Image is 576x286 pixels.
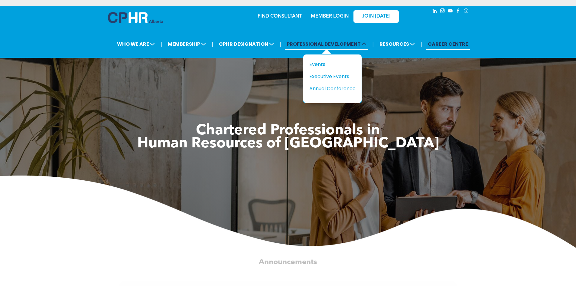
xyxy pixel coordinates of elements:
span: RESOURCES [378,38,417,50]
span: MEMBERSHIP [166,38,208,50]
a: MEMBER LOGIN [311,14,349,19]
span: Human Resources of [GEOGRAPHIC_DATA] [137,136,439,151]
a: youtube [447,8,454,16]
li: | [421,38,422,50]
a: facebook [455,8,462,16]
a: Annual Conference [309,85,356,92]
li: | [280,38,281,50]
span: WHO WE ARE [115,38,157,50]
a: FIND CONSULTANT [258,14,302,19]
span: CPHR DESIGNATION [217,38,276,50]
a: Social network [463,8,470,16]
a: Events [309,61,356,68]
li: | [212,38,213,50]
span: PROFESSIONAL DEVELOPMENT [285,38,368,50]
a: instagram [439,8,446,16]
img: A blue and white logo for cp alberta [108,12,163,23]
a: CAREER CENTRE [426,38,470,50]
a: Executive Events [309,73,356,80]
div: Executive Events [309,73,351,80]
span: Announcements [259,258,317,266]
a: linkedin [431,8,438,16]
span: JOIN [DATE] [362,14,390,19]
span: Chartered Professionals in [196,123,380,138]
li: | [372,38,374,50]
li: | [161,38,162,50]
a: JOIN [DATE] [353,10,399,23]
div: Events [309,61,351,68]
div: Annual Conference [309,85,351,92]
